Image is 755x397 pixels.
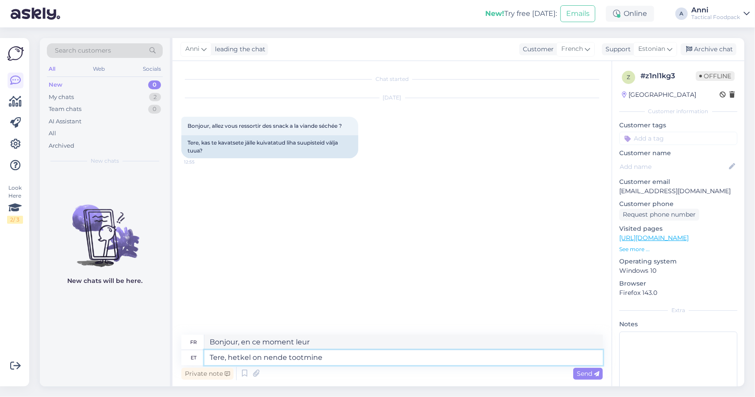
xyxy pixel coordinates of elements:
[148,80,161,89] div: 0
[696,71,735,81] span: Offline
[691,7,740,14] div: Anni
[40,189,170,268] img: No chats
[681,43,736,55] div: Archive chat
[211,45,265,54] div: leading the chat
[485,8,557,19] div: Try free [DATE]:
[619,149,737,158] p: Customer name
[606,6,654,22] div: Online
[485,9,504,18] b: New!
[622,90,696,99] div: [GEOGRAPHIC_DATA]
[92,63,107,75] div: Web
[627,74,630,80] span: z
[181,368,234,380] div: Private note
[49,141,74,150] div: Archived
[619,224,737,233] p: Visited pages
[638,44,665,54] span: Estonian
[7,184,23,224] div: Look Here
[620,162,727,172] input: Add name
[185,44,199,54] span: Anni
[675,8,688,20] div: A
[148,105,161,114] div: 0
[691,7,750,21] a: AnniTactical Foodpack
[619,177,737,187] p: Customer email
[49,93,74,102] div: My chats
[577,370,599,378] span: Send
[49,105,81,114] div: Team chats
[619,121,737,130] p: Customer tags
[619,279,737,288] p: Browser
[619,320,737,329] p: Notes
[691,14,740,21] div: Tactical Foodpack
[67,276,142,286] p: New chats will be here.
[149,93,161,102] div: 2
[561,44,583,54] span: French
[55,46,111,55] span: Search customers
[519,45,554,54] div: Customer
[188,122,342,129] span: Bonjour, allez vous ressortir des snack a la viande séchée ?
[619,257,737,266] p: Operating system
[7,45,24,62] img: Askly Logo
[184,159,217,165] span: 12:55
[640,71,696,81] div: # z1nl1kg3
[619,187,737,196] p: [EMAIL_ADDRESS][DOMAIN_NAME]
[49,117,81,126] div: AI Assistant
[181,94,603,102] div: [DATE]
[619,209,699,221] div: Request phone number
[191,350,196,365] div: et
[619,132,737,145] input: Add a tag
[619,107,737,115] div: Customer information
[619,199,737,209] p: Customer phone
[49,80,62,89] div: New
[204,335,603,350] textarea: Bonjour, en ce moment leur
[619,245,737,253] p: See more ...
[619,234,689,242] a: [URL][DOMAIN_NAME]
[181,75,603,83] div: Chat started
[619,288,737,298] p: Firefox 143.0
[49,129,56,138] div: All
[141,63,163,75] div: Socials
[181,135,358,158] div: Tere, kas te kavatsete jälle kuivatatud liha suupisteid välja tuua?
[190,335,197,350] div: fr
[619,306,737,314] div: Extra
[560,5,595,22] button: Emails
[619,266,737,275] p: Windows 10
[204,350,603,365] textarea: Tere, hetkel on nende tootmine
[47,63,57,75] div: All
[91,157,119,165] span: New chats
[602,45,631,54] div: Support
[7,216,23,224] div: 2 / 3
